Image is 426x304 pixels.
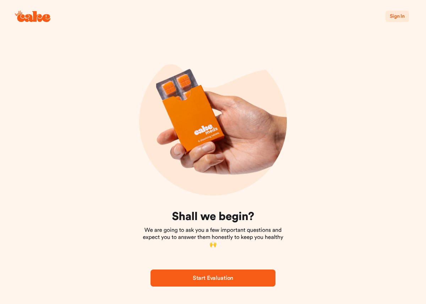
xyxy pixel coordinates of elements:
img: onboarding-img03.png [139,48,287,196]
button: Sign In [386,11,409,22]
span: Start Evaluation [193,275,233,281]
span: Sign In [390,14,405,19]
div: We are going to ask you a few important questions and expect you to answer them honestly to keep ... [141,210,285,248]
h1: Shall we begin? [141,210,285,224]
button: Start Evaluation [151,270,275,287]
